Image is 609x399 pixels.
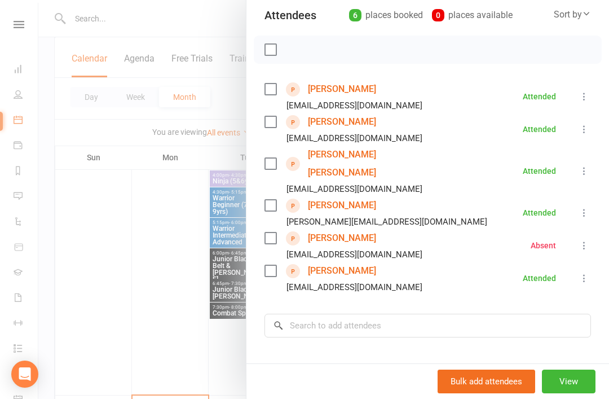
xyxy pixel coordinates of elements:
a: [PERSON_NAME] [308,80,376,98]
input: Search to add attendees [264,314,591,337]
div: Attended [523,274,556,282]
div: places booked [349,7,423,23]
div: 6 [349,9,361,21]
div: [EMAIL_ADDRESS][DOMAIN_NAME] [286,182,422,196]
div: 0 [432,9,444,21]
div: [EMAIL_ADDRESS][DOMAIN_NAME] [286,131,422,146]
div: [PERSON_NAME][EMAIL_ADDRESS][DOMAIN_NAME] [286,214,487,229]
a: [PERSON_NAME] [308,262,376,280]
a: [PERSON_NAME] [PERSON_NAME] [308,146,438,182]
a: [PERSON_NAME] [308,229,376,247]
div: places available [432,7,513,23]
button: Bulk add attendees [438,370,535,393]
div: Attended [523,93,556,100]
div: Sort by [554,7,591,22]
a: [PERSON_NAME] [308,196,376,214]
button: View [542,370,595,393]
div: Attended [523,125,556,133]
div: [EMAIL_ADDRESS][DOMAIN_NAME] [286,280,422,295]
div: Attended [523,167,556,175]
div: Attendees [264,7,316,23]
div: [EMAIL_ADDRESS][DOMAIN_NAME] [286,98,422,113]
div: Attended [523,209,556,217]
div: [EMAIL_ADDRESS][DOMAIN_NAME] [286,247,422,262]
a: [PERSON_NAME] [308,113,376,131]
div: Open Intercom Messenger [11,361,38,388]
div: Absent [531,242,556,249]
